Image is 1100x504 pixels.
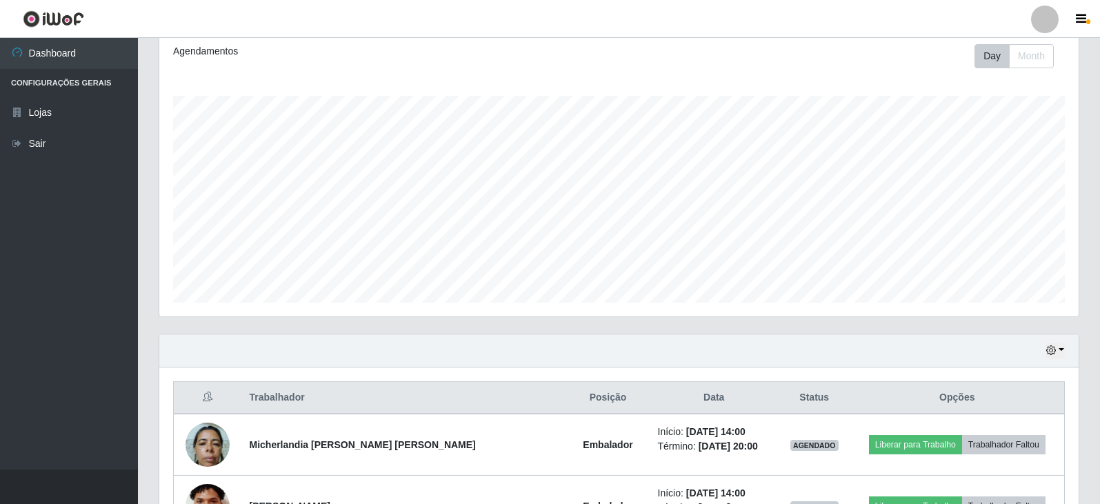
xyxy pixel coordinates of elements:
[650,382,779,414] th: Data
[790,440,839,451] span: AGENDADO
[23,10,84,28] img: CoreUI Logo
[850,382,1065,414] th: Opções
[686,487,746,498] time: [DATE] 14:00
[241,382,567,414] th: Trabalhador
[869,435,962,454] button: Liberar para Trabalho
[658,486,770,501] li: Início:
[173,44,532,59] div: Agendamentos
[658,439,770,454] li: Término:
[974,44,1065,68] div: Toolbar with button groups
[779,382,850,414] th: Status
[250,439,476,450] strong: Micherlandia [PERSON_NAME] [PERSON_NAME]
[1009,44,1054,68] button: Month
[566,382,649,414] th: Posição
[962,435,1046,454] button: Trabalhador Faltou
[658,425,770,439] li: Início:
[686,426,746,437] time: [DATE] 14:00
[583,439,632,450] strong: Embalador
[974,44,1054,68] div: First group
[186,415,230,474] img: 1754352447691.jpeg
[699,441,758,452] time: [DATE] 20:00
[974,44,1010,68] button: Day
